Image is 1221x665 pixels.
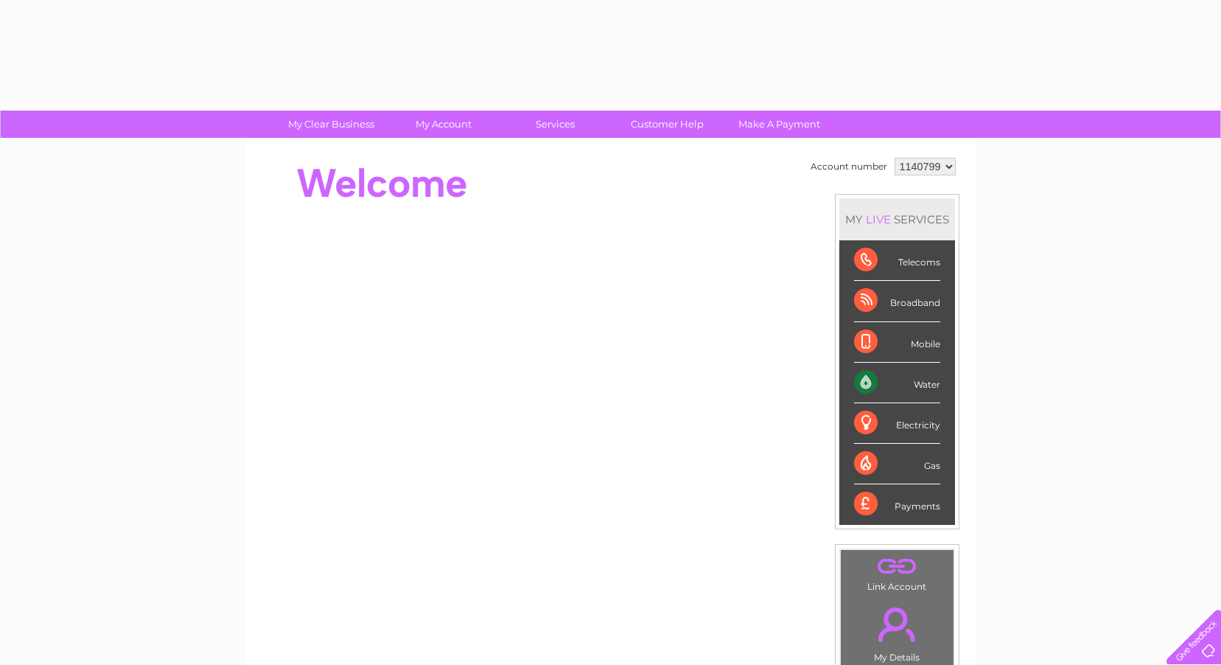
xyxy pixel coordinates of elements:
a: My Account [382,111,504,138]
div: Telecoms [854,240,940,281]
td: Link Account [840,549,954,596]
div: Water [854,363,940,403]
a: Make A Payment [718,111,840,138]
div: LIVE [863,212,894,226]
a: My Clear Business [270,111,392,138]
a: Customer Help [606,111,728,138]
div: Mobile [854,322,940,363]
td: Account number [807,154,891,179]
div: MY SERVICES [839,198,955,240]
div: Payments [854,484,940,524]
a: Services [494,111,616,138]
a: . [844,599,950,650]
div: Broadband [854,281,940,321]
a: . [844,554,950,579]
div: Electricity [854,403,940,444]
div: Gas [854,444,940,484]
